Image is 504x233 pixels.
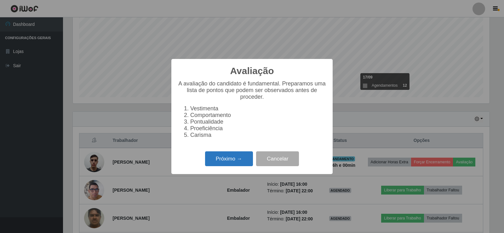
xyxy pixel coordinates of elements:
[190,125,326,132] li: Proeficiência
[190,105,326,112] li: Vestimenta
[190,112,326,119] li: Comportamento
[190,119,326,125] li: Pontualidade
[205,151,253,166] button: Próximo →
[230,65,274,77] h2: Avaliação
[256,151,299,166] button: Cancelar
[190,132,326,138] li: Carisma
[178,80,326,100] p: A avaliação do candidato é fundamental. Preparamos uma lista de pontos que podem ser observados a...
